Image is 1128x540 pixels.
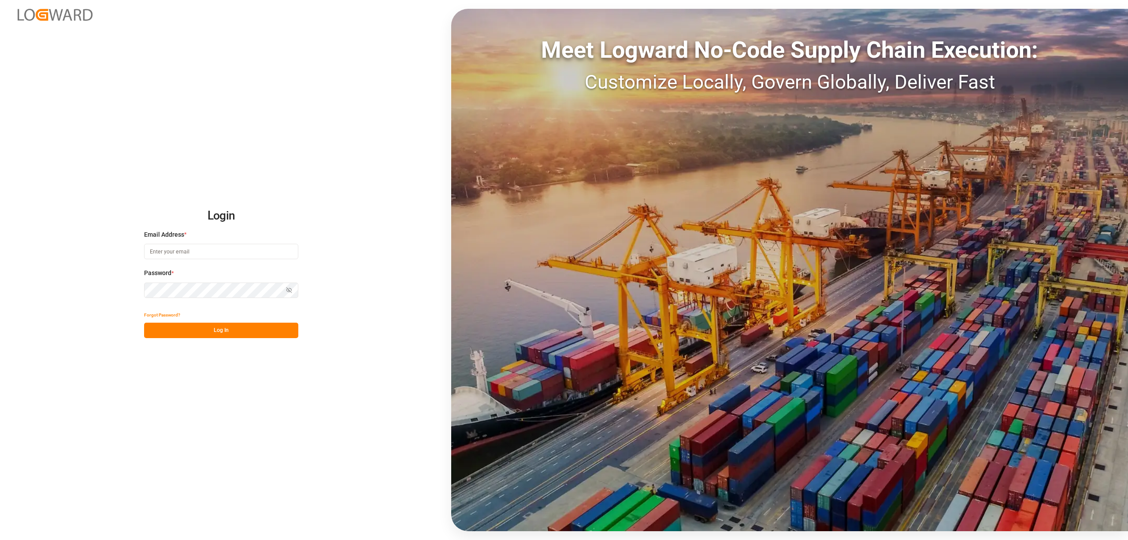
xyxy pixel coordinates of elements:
img: Logward_new_orange.png [18,9,93,21]
span: Email Address [144,230,184,239]
input: Enter your email [144,244,298,259]
button: Forgot Password? [144,307,180,323]
h2: Login [144,202,298,230]
div: Customize Locally, Govern Globally, Deliver Fast [451,67,1128,97]
div: Meet Logward No-Code Supply Chain Execution: [451,33,1128,67]
span: Password [144,268,171,278]
button: Log In [144,323,298,338]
